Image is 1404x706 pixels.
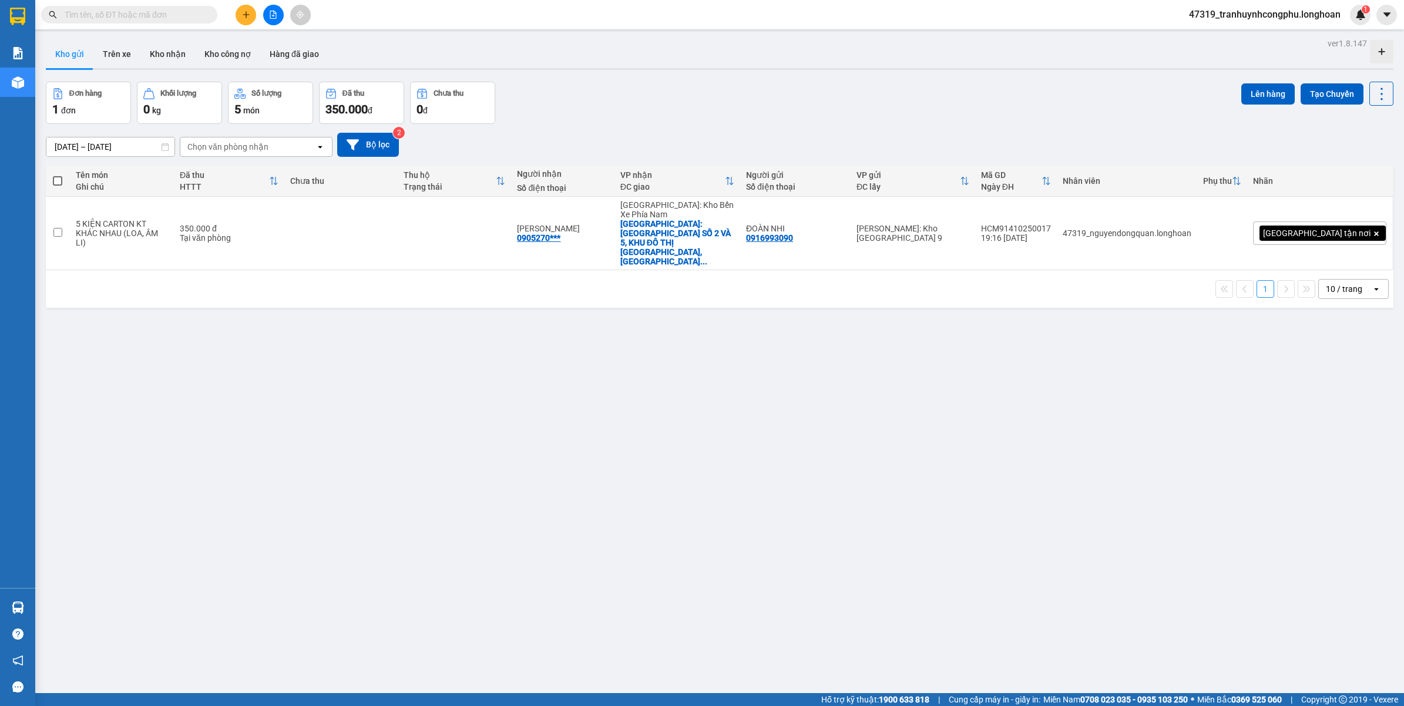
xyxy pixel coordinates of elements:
div: Số điện thoại [746,182,845,191]
span: ... [700,257,707,266]
th: Toggle SortBy [614,166,740,197]
div: Trạng thái [404,182,496,191]
span: 0 [417,102,423,116]
button: Kho gửi [46,40,93,68]
div: Ngày ĐH [981,182,1042,191]
div: Phụ thu [1203,176,1232,186]
div: 19:16 [DATE] [981,233,1051,243]
div: Số lượng [251,89,281,98]
div: ĐC giao [620,182,725,191]
span: copyright [1339,695,1347,704]
div: Số điện thoại [517,183,608,193]
span: | [1291,693,1292,706]
button: caret-down [1376,5,1397,25]
div: ĐOÀN NHI [746,224,845,233]
svg: open [1372,284,1381,294]
div: Chọn văn phòng nhận [187,141,268,153]
span: caret-down [1382,9,1392,20]
th: Toggle SortBy [851,166,975,197]
div: Người nhận [517,169,608,179]
div: Nhân viên [1063,176,1191,186]
span: message [12,681,23,692]
div: HCM91410250017 [981,224,1051,233]
span: đơn [61,106,76,115]
img: warehouse-icon [12,601,24,614]
div: Đơn hàng [69,89,102,98]
sup: 2 [393,127,405,139]
div: 10 / trang [1326,283,1362,295]
div: NGUYỄN LÊ TOÀN [517,224,608,233]
div: Mã GD [981,170,1042,180]
div: Đã thu [342,89,364,98]
th: Toggle SortBy [174,166,284,197]
span: 5 [234,102,241,116]
img: logo-vxr [10,8,25,25]
div: Chưa thu [290,176,392,186]
span: Cung cấp máy in - giấy in: [949,693,1040,706]
div: 350.000 đ [180,224,278,233]
svg: open [315,142,325,152]
span: search [49,11,57,19]
span: món [243,106,260,115]
strong: 0708 023 035 - 0935 103 250 [1080,695,1188,704]
div: Chưa thu [434,89,463,98]
button: Bộ lọc [337,133,399,157]
button: Kho công nợ [195,40,260,68]
div: Khối lượng [160,89,196,98]
button: Lên hàng [1241,83,1295,105]
span: ⚪️ [1191,697,1194,702]
div: Nhãn [1253,176,1386,186]
div: ĐC lấy [856,182,960,191]
div: Đã thu [180,170,269,180]
img: warehouse-icon [12,76,24,89]
div: Thu hộ [404,170,496,180]
span: Miền Bắc [1197,693,1282,706]
th: Toggle SortBy [398,166,511,197]
img: solution-icon [12,47,24,59]
th: Toggle SortBy [1197,166,1247,197]
div: VP gửi [856,170,960,180]
input: Select a date range. [46,137,174,156]
span: question-circle [12,628,23,640]
button: Kho nhận [140,40,195,68]
div: [PERSON_NAME]: Kho [GEOGRAPHIC_DATA] 9 [856,224,969,243]
div: VP nhận [620,170,725,180]
button: Đơn hàng1đơn [46,82,131,124]
div: 0916993090 [746,233,793,243]
span: 47319_tranhuynhcongphu.longhoan [1180,7,1350,22]
div: [GEOGRAPHIC_DATA]: Kho Bến Xe Phía Nam [620,200,734,219]
button: 1 [1257,280,1274,298]
input: Tìm tên, số ĐT hoặc mã đơn [65,8,203,21]
span: plus [242,11,250,19]
th: Toggle SortBy [975,166,1057,197]
button: aim [290,5,311,25]
div: Người gửi [746,170,845,180]
span: aim [296,11,304,19]
button: Tạo Chuyến [1301,83,1363,105]
span: | [938,693,940,706]
div: Giao: VILLA GÓC SỐ 2 VÀ 5, KHU ĐÔ THỊ MỸ GIA, VĨNH THÁI, NHA TRANG [620,219,734,266]
span: notification [12,655,23,666]
sup: 1 [1362,5,1370,14]
span: đ [368,106,372,115]
button: Đã thu350.000đ [319,82,404,124]
span: kg [152,106,161,115]
button: Hàng đã giao [260,40,328,68]
span: Miền Nam [1043,693,1188,706]
button: Khối lượng0kg [137,82,222,124]
button: Trên xe [93,40,140,68]
div: 47319_nguyendongquan.longhoan [1063,228,1191,238]
button: Chưa thu0đ [410,82,495,124]
div: Ghi chú [76,182,168,191]
img: icon-new-feature [1355,9,1366,20]
strong: 1900 633 818 [879,695,929,704]
span: đ [423,106,428,115]
span: 0 [143,102,150,116]
div: Tạo kho hàng mới [1370,40,1393,63]
span: Hỗ trợ kỹ thuật: [821,693,929,706]
div: 5 KIỆN CARTON KT KHÁC NHAU (LOA, ÂM LI) [76,219,168,247]
span: 350.000 [325,102,368,116]
button: Số lượng5món [228,82,313,124]
div: HTTT [180,182,269,191]
button: file-add [263,5,284,25]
